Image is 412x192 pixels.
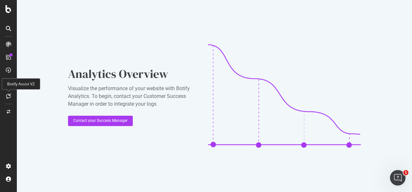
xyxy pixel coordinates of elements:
[73,118,128,123] div: Contact your Success Manager
[68,66,198,82] div: Analytics Overview
[2,78,40,90] div: Botify Assist V2
[403,170,408,175] span: 1
[68,116,133,126] button: Contact your Success Manager
[208,44,361,148] img: CaL_T18e.png
[390,170,406,186] iframe: Intercom live chat
[68,85,198,108] div: Visualize the performance of your website with Botify Analytics. To begin, contact your Customer ...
